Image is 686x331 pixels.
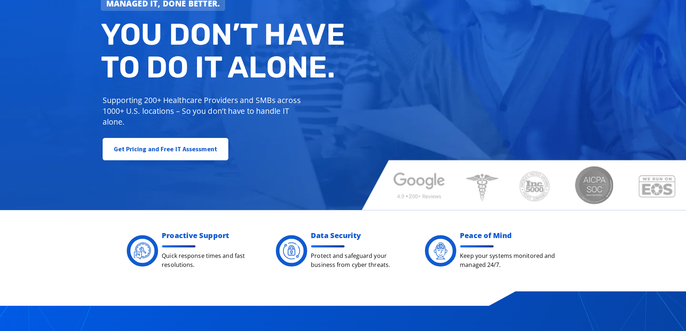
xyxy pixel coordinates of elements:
[311,245,345,247] img: divider
[283,242,300,260] img: Digacore Security
[432,242,449,260] img: Digacore Services - peace of mind
[460,251,556,270] p: Keep your systems monitored and managed 24/7.
[311,232,407,239] h2: Data Security
[101,18,349,84] h2: You don’t have to do IT alone.
[103,138,228,160] a: Get Pricing and Free IT Assessment
[162,232,257,239] h2: Proactive Support
[134,242,151,260] img: Digacore 24 Support
[103,95,304,127] p: Supporting 200+ Healthcare Providers and SMBs across 1000+ U.S. locations – So you don’t have to ...
[460,245,494,247] img: divider
[311,251,407,270] p: Protect and safeguard your business from cyber threats.
[162,251,257,270] p: Quick response times and fast resolutions.
[114,142,217,156] span: Get Pricing and Free IT Assessment
[460,232,556,239] h2: Peace of Mind
[162,245,196,247] img: divider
